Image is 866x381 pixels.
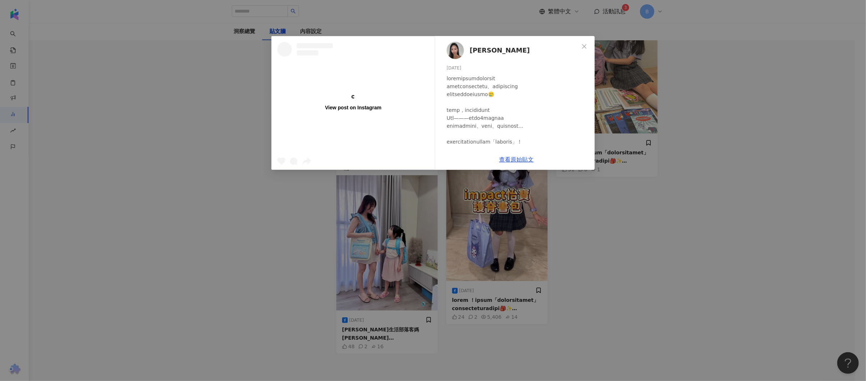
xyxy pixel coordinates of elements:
div: View post on Instagram [325,104,382,111]
img: KOL Avatar [447,42,464,59]
a: 查看原始貼文 [499,156,534,163]
span: close [581,44,587,49]
span: [PERSON_NAME] [470,45,530,55]
a: KOL Avatar[PERSON_NAME] [447,42,579,59]
div: [DATE] [447,65,589,72]
button: Close [577,39,591,54]
a: View post on Instagram [272,36,435,169]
